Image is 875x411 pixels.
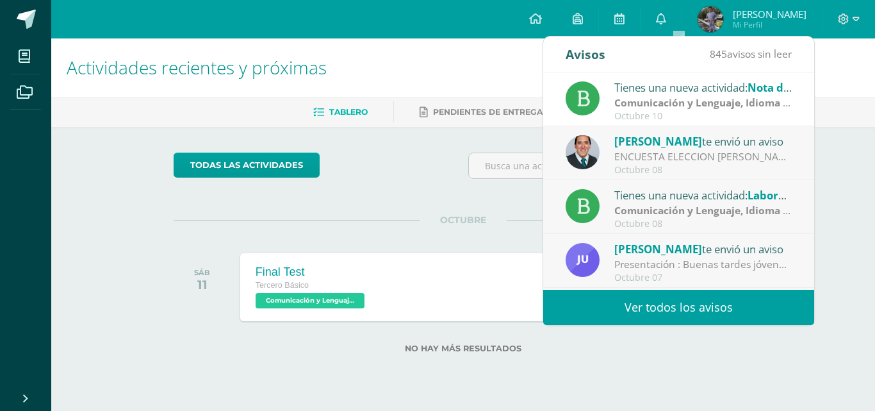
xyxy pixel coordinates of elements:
[614,111,792,122] div: Octubre 10
[733,8,806,21] span: [PERSON_NAME]
[614,203,822,217] strong: Comunicación y Lenguaje, Idioma Español
[566,135,600,169] img: 2306758994b507d40baaa54be1d4aa7e.png
[614,257,792,272] div: Presentación : Buenas tardes jóvenes, gusto en saludarlos. Varios me han hecho la solicitud de la...
[710,47,792,61] span: avisos sin leer
[67,55,327,80] span: Actividades recientes y próximas
[614,96,822,110] strong: Comunicación y Lenguaje, Idioma Español
[543,290,814,325] a: Ver todos los avisos
[614,240,792,257] div: te envió un aviso
[614,273,792,283] div: Octubre 07
[614,187,792,203] div: Tienes una nueva actividad:
[329,107,368,117] span: Tablero
[566,243,600,277] img: 0261123e46d54018888246571527a9cf.png
[614,203,792,218] div: | Prueba de Proceso
[433,107,543,117] span: Pendientes de entrega
[174,153,320,178] a: todas las Actividades
[256,265,368,279] div: Final Test
[614,134,702,149] span: [PERSON_NAME]
[420,102,543,122] a: Pendientes de entrega
[566,37,605,72] div: Avisos
[614,133,792,149] div: te envió un aviso
[256,281,309,290] span: Tercero Básico
[313,102,368,122] a: Tablero
[614,219,792,230] div: Octubre 08
[698,6,723,32] img: 07ac15f526a8d40e02b55d4bede13cd9.png
[614,149,792,164] div: ENCUESTA ELECCION DE CARRERA IV BACHILLERATO 2026 - ELECCION FINAL-: Estimados Estudiantes de III...
[733,19,806,30] span: Mi Perfil
[420,214,507,226] span: OCTUBRE
[256,293,364,308] span: Comunicación y Lenguaje, Idioma Extranjero Inglés 'B'
[614,242,702,256] span: [PERSON_NAME]
[710,47,727,61] span: 845
[614,79,792,96] div: Tienes una nueva actividad:
[194,277,210,292] div: 11
[614,96,792,110] div: | Prueba de Logro
[174,344,753,353] label: No hay más resultados
[614,165,792,176] div: Octubre 08
[194,268,210,277] div: SÁB
[469,153,753,178] input: Busca una actividad próxima aquí...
